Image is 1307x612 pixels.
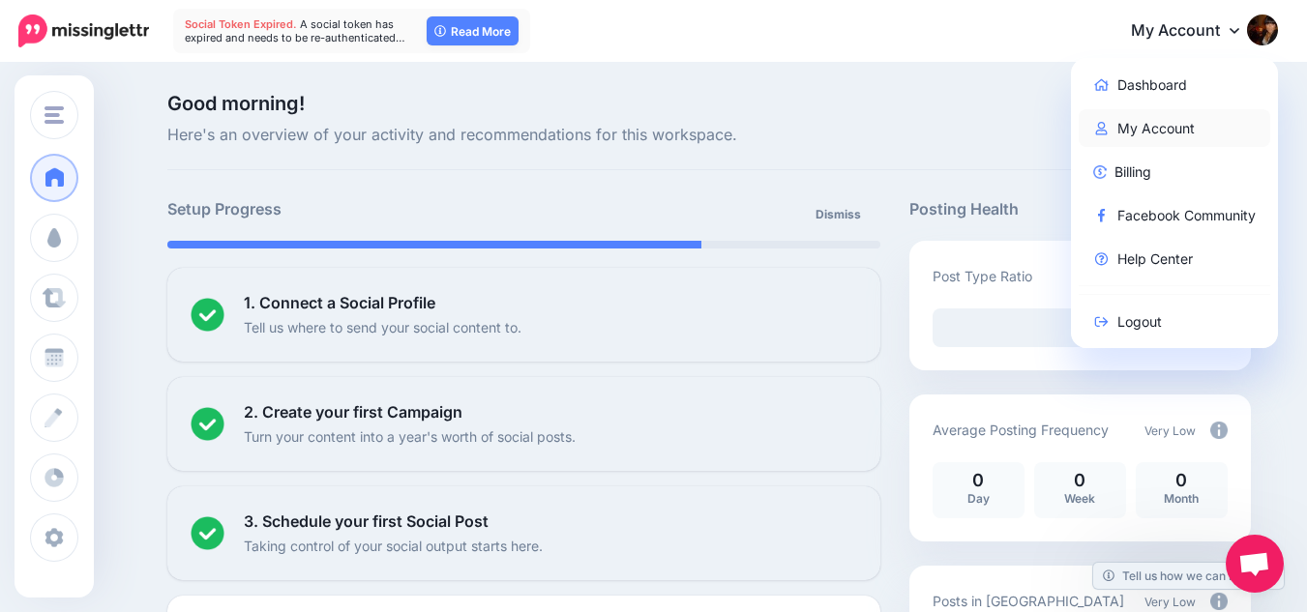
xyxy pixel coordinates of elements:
a: Billing [1079,153,1271,190]
span: Social Token Expired. [185,17,297,31]
h5: Setup Progress [167,197,523,221]
p: Post Type Ratio [933,265,1032,287]
span: Very Low [1144,423,1196,438]
a: Tell us how we can improve [1093,563,1284,589]
img: info-circle-grey.png [1210,593,1228,610]
span: Week [1064,491,1095,506]
img: menu.png [45,106,64,124]
h5: Posting Health [909,197,1251,221]
span: Day [967,491,990,506]
span: A social token has expired and needs to be re-authenticated… [185,17,405,44]
a: Dashboard [1079,66,1271,103]
p: Posts in [GEOGRAPHIC_DATA] [933,590,1124,612]
span: Month [1164,491,1199,506]
b: 1. Connect a Social Profile [244,293,435,312]
p: Tell us where to send your social content to. [244,316,521,338]
div: Chat abierto [1226,535,1284,593]
a: Logout [1079,303,1271,340]
b: 2. Create your first Campaign [244,402,462,422]
p: Taking control of your social output starts here. [244,535,543,557]
a: Facebook Community [1079,196,1271,234]
p: 0 [942,472,1015,489]
img: revenue-blue.png [1093,165,1107,179]
p: Turn your content into a year's worth of social posts. [244,425,576,448]
p: 0 [1145,472,1218,489]
span: Very Low [1144,595,1196,609]
a: My Account [1112,8,1278,55]
img: info-circle-grey.png [1210,422,1228,439]
img: checked-circle.png [191,407,224,441]
a: Help Center [1079,240,1271,277]
a: Read More [427,16,519,45]
span: Here's an overview of your activity and recommendations for this workspace. [167,123,880,148]
p: 0 [1044,472,1116,489]
span: Good morning! [167,92,305,115]
p: Average Posting Frequency [933,419,1109,441]
a: Dismiss [804,197,873,232]
img: Missinglettr [18,15,149,47]
b: 3. Schedule your first Social Post [244,511,489,531]
a: My Account [1079,109,1271,147]
img: checked-circle.png [191,298,224,332]
img: checked-circle.png [191,516,224,550]
div: My Account [1071,58,1279,348]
